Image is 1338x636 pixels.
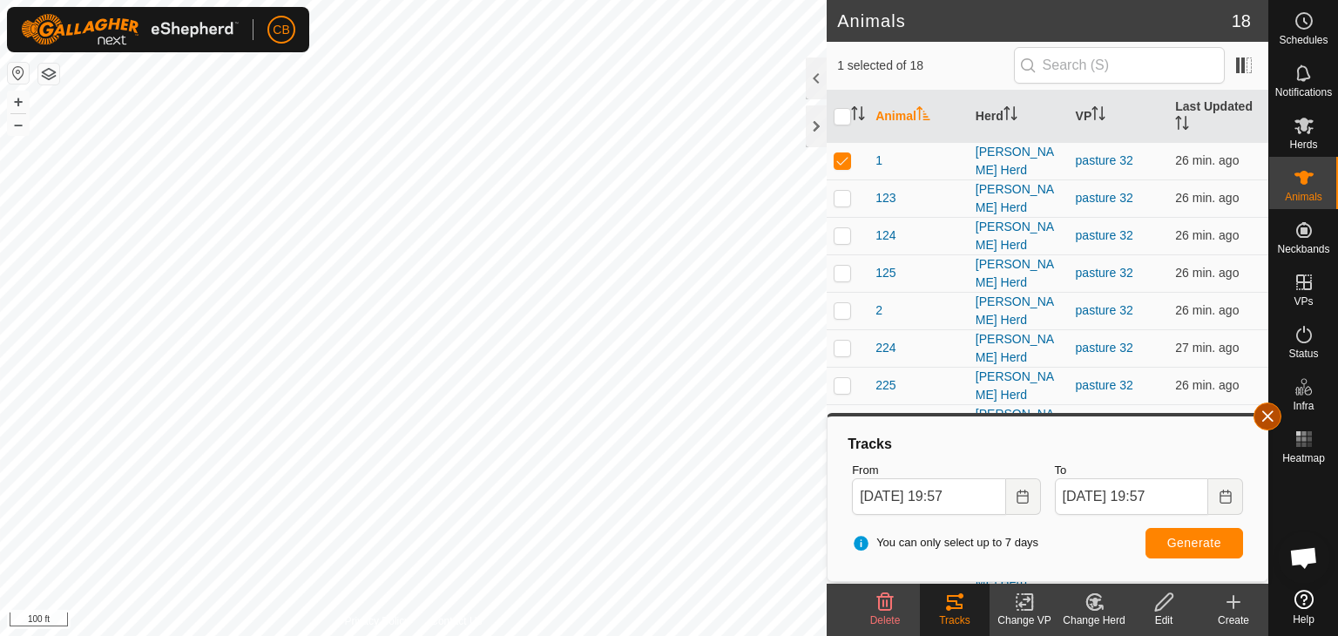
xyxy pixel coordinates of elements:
span: Infra [1293,401,1314,411]
p-sorticon: Activate to sort [916,109,930,123]
button: Choose Date [1208,478,1243,515]
th: VP [1069,91,1169,143]
th: Last Updated [1168,91,1268,143]
div: [PERSON_NAME] Herd [976,293,1062,329]
button: Map Layers [38,64,59,85]
label: From [852,462,1040,479]
span: VPs [1294,296,1313,307]
div: [PERSON_NAME] Herd [976,255,1062,292]
a: pasture 32 [1076,266,1133,280]
a: pasture 32 [1076,153,1133,167]
span: Heatmap [1282,453,1325,463]
a: pasture 32 [1076,228,1133,242]
button: Reset Map [8,63,29,84]
span: Neckbands [1277,244,1329,254]
div: Change VP [990,612,1059,628]
button: – [8,114,29,135]
span: 1 [875,152,882,170]
div: [PERSON_NAME] Herd [976,368,1062,404]
div: Tracks [920,612,990,628]
span: Generate [1167,536,1221,550]
div: [PERSON_NAME] Herd [976,180,1062,217]
p-sorticon: Activate to sort [851,109,865,123]
div: Create [1199,612,1268,628]
img: Gallagher Logo [21,14,239,45]
a: pasture 32 [1076,378,1133,392]
span: Status [1288,348,1318,359]
a: Contact Us [430,613,482,629]
span: Oct 1, 2025, 7:30 PM [1175,153,1239,167]
span: 124 [875,227,895,245]
button: + [8,91,29,112]
button: Choose Date [1006,478,1041,515]
span: 125 [875,264,895,282]
div: Open chat [1278,531,1330,584]
span: Herds [1289,139,1317,150]
span: Oct 1, 2025, 7:30 PM [1175,266,1239,280]
span: Animals [1285,192,1322,202]
span: 224 [875,339,895,357]
span: Oct 1, 2025, 7:30 PM [1175,378,1239,392]
label: To [1055,462,1243,479]
a: Help [1269,583,1338,632]
div: [PERSON_NAME] Herd [976,330,1062,367]
span: Notifications [1275,87,1332,98]
button: Generate [1145,528,1243,558]
span: Delete [870,614,901,626]
th: Herd [969,91,1069,143]
a: Privacy Policy [345,613,410,629]
span: CB [273,21,289,39]
p-sorticon: Activate to sort [1175,118,1189,132]
span: You can only select up to 7 days [852,534,1038,551]
input: Search (S) [1014,47,1225,84]
span: Oct 1, 2025, 7:30 PM [1175,341,1239,355]
a: pasture 32 [1076,303,1133,317]
th: Animal [868,91,969,143]
h2: Animals [837,10,1232,31]
div: [PERSON_NAME] Herd [976,143,1062,179]
span: 2 [875,301,882,320]
span: Help [1293,614,1314,625]
div: Edit [1129,612,1199,628]
span: Oct 1, 2025, 7:30 PM [1175,303,1239,317]
span: Oct 1, 2025, 7:30 PM [1175,191,1239,205]
p-sorticon: Activate to sort [1091,109,1105,123]
p-sorticon: Activate to sort [1003,109,1017,123]
span: 225 [875,376,895,395]
div: [PERSON_NAME] Herd [976,218,1062,254]
span: 123 [875,189,895,207]
a: pasture 32 [1076,191,1133,205]
div: [PERSON_NAME] Herd [976,405,1062,442]
span: 1 selected of 18 [837,57,1013,75]
span: 18 [1232,8,1251,34]
div: Change Herd [1059,612,1129,628]
span: Oct 1, 2025, 7:30 PM [1175,228,1239,242]
div: Tracks [845,434,1250,455]
a: pasture 32 [1076,341,1133,355]
span: Schedules [1279,35,1328,45]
